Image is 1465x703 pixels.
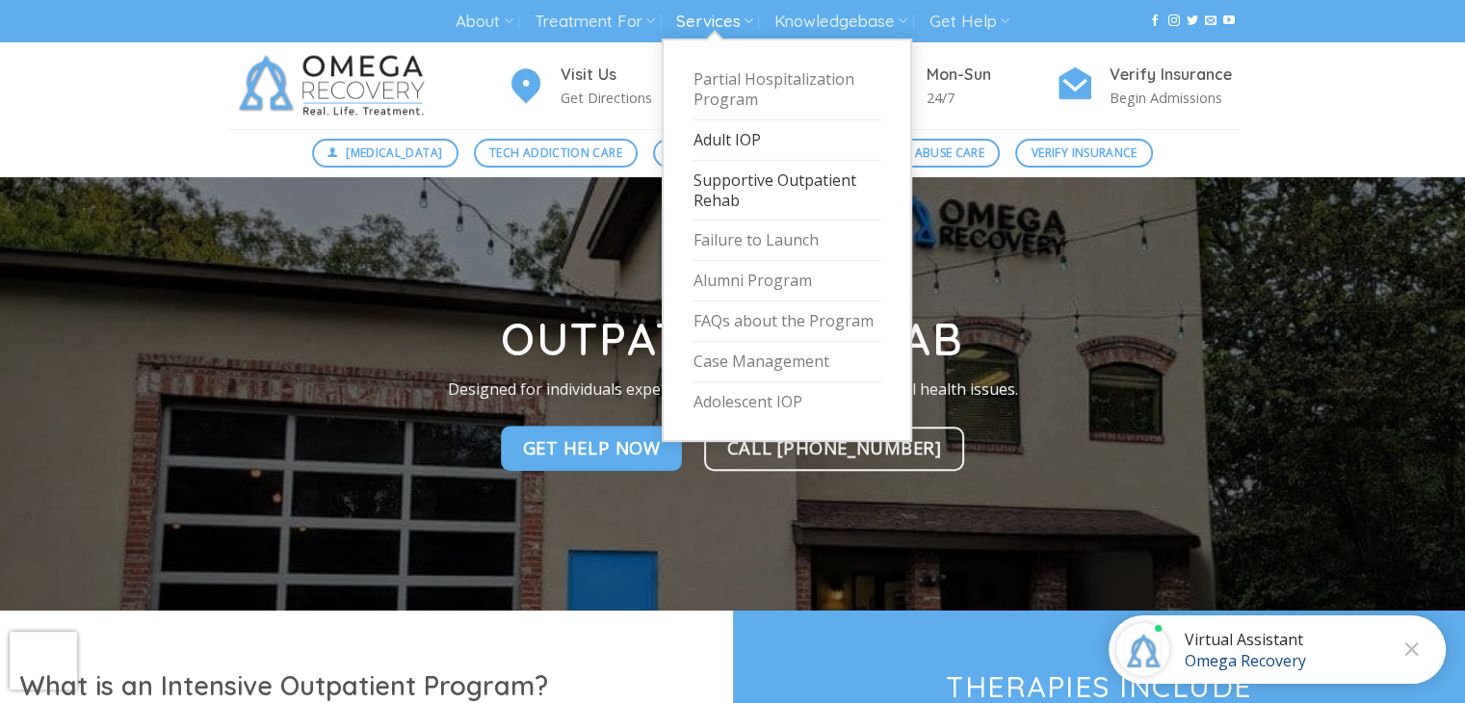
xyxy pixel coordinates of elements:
[844,143,984,162] span: Substance Abuse Care
[1167,14,1179,28] a: Follow on Instagram
[535,4,655,39] a: Treatment For
[346,143,442,162] span: [MEDICAL_DATA]
[1110,87,1239,109] p: Begin Admissions
[456,4,512,39] a: About
[561,87,690,109] p: Get Directions
[693,301,881,342] a: FAQs about the Program
[927,63,1056,88] h4: Mon-Sun
[1187,14,1198,28] a: Follow on Twitter
[501,427,683,471] a: Get Help NOw
[474,139,639,168] a: Tech Addiction Care
[727,433,942,461] span: Call [PHONE_NUMBER]
[827,139,1000,168] a: Substance Abuse Care
[929,4,1009,39] a: Get Help
[676,4,752,39] a: Services
[693,342,881,382] a: Case Management
[693,261,881,301] a: Alumni Program
[693,221,881,261] a: Failure to Launch
[1149,14,1161,28] a: Follow on Facebook
[523,434,661,462] span: Get Help NOw
[227,42,444,129] img: Omega Recovery
[500,311,964,367] strong: Outpatient Rehab
[1110,63,1239,88] h4: Verify Insurance
[1223,14,1235,28] a: Follow on YouTube
[927,87,1056,109] p: 24/7
[774,4,907,39] a: Knowledgebase
[312,139,458,168] a: [MEDICAL_DATA]
[704,427,965,471] a: Call [PHONE_NUMBER]
[1056,63,1239,110] a: Verify Insurance Begin Admissions
[489,143,622,162] span: Tech Addiction Care
[653,139,812,168] a: Mental Health Care
[421,378,1045,403] p: Designed for individuals experience substance abuse and mental health issues.
[507,63,690,110] a: Visit Us Get Directions
[693,60,881,120] a: Partial Hospitalization Program
[693,382,881,422] a: Adolescent IOP
[693,161,881,221] a: Supportive Outpatient Rehab
[1205,14,1216,28] a: Send us an email
[770,672,1428,701] h3: Therapies Include
[1015,139,1153,168] a: Verify Insurance
[561,63,690,88] h4: Visit Us
[693,120,881,161] a: Adult IOP
[19,669,714,703] h1: What is an Intensive Outpatient Program?
[1032,143,1138,162] span: Verify Insurance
